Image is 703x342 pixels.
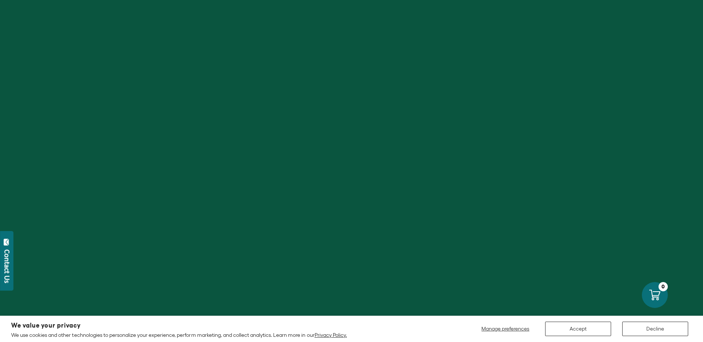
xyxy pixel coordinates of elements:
[545,322,611,336] button: Accept
[315,332,347,338] a: Privacy Policy.
[622,322,688,336] button: Decline
[477,322,534,336] button: Manage preferences
[659,282,668,291] div: 0
[11,322,347,329] h2: We value your privacy
[11,332,347,338] p: We use cookies and other technologies to personalize your experience, perform marketing, and coll...
[481,326,529,332] span: Manage preferences
[3,249,11,283] div: Contact Us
